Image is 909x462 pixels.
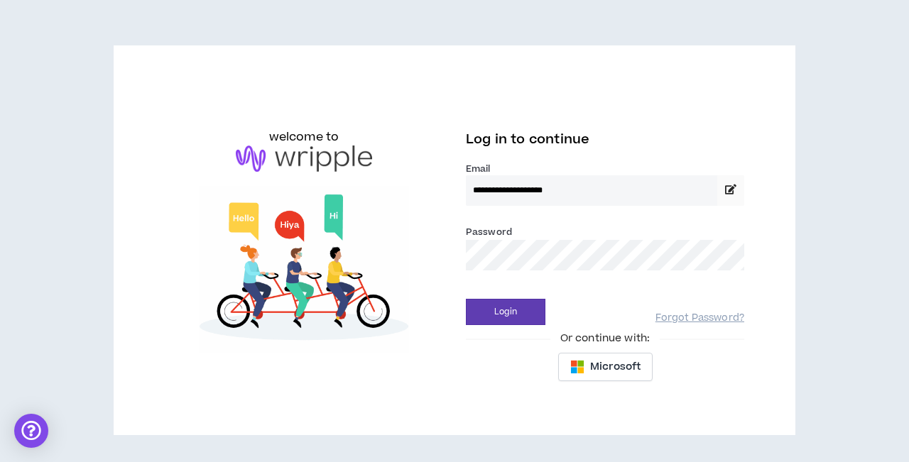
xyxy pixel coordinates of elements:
button: Login [466,299,545,325]
div: Open Intercom Messenger [14,414,48,448]
button: Microsoft [558,353,653,381]
img: logo-brand.png [236,145,372,172]
span: Or continue with: [550,331,660,346]
span: Log in to continue [466,131,589,148]
img: Welcome to Wripple [165,186,443,352]
a: Forgot Password? [655,312,744,325]
h6: welcome to [269,128,339,145]
label: Password [466,226,512,238]
span: Microsoft [590,359,641,375]
label: Email [466,163,744,175]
